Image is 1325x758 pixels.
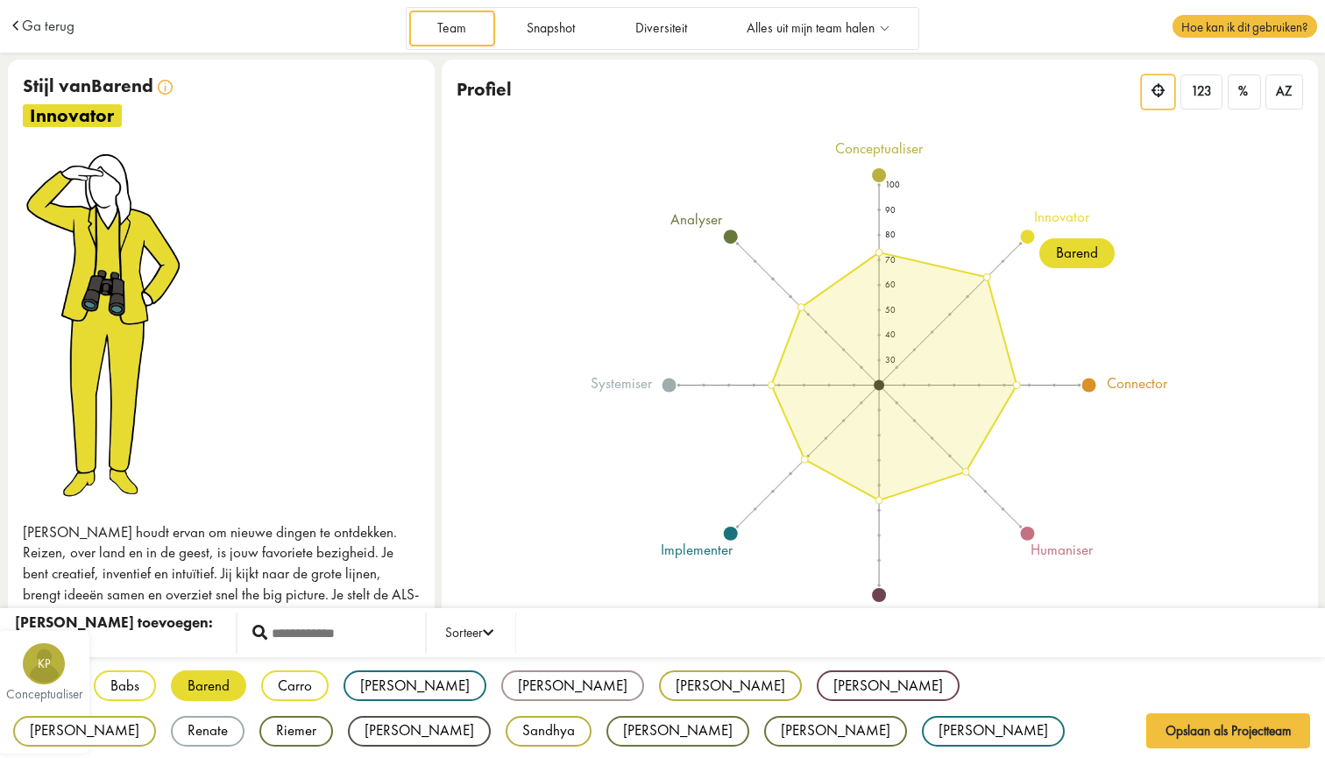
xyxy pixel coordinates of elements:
[1146,713,1311,748] button: Opslaan als Projectteam
[606,11,715,46] a: Diversiteit
[13,716,156,747] div: [PERSON_NAME]
[1039,238,1115,269] div: Barend
[23,74,153,97] span: Stijl van
[1035,208,1091,227] tspan: innovator
[457,77,512,101] span: Profiel
[747,21,875,36] span: Alles uit mijn team halen
[922,716,1065,747] div: [PERSON_NAME]
[606,716,749,747] div: [PERSON_NAME]
[719,11,917,46] a: Alles uit mijn team halen
[591,374,653,393] tspan: systemiser
[671,209,724,229] tspan: analyser
[6,688,81,701] div: conceptualiser
[661,540,733,559] tspan: implementer
[171,716,244,747] div: Renate
[23,149,200,499] img: innovator.png
[348,716,491,747] div: [PERSON_NAME]
[23,656,65,671] span: KP
[886,229,896,240] text: 80
[1238,83,1248,100] span: %
[158,80,173,95] img: info.svg
[764,716,907,747] div: [PERSON_NAME]
[506,716,592,747] div: Sandhya
[23,104,122,127] span: innovator
[22,18,74,33] a: Ga terug
[15,613,213,634] div: [PERSON_NAME] toevoegen:
[1276,83,1292,100] span: AZ
[259,716,333,747] div: Riemer
[659,670,802,701] div: [PERSON_NAME]
[1191,83,1212,100] span: 123
[445,623,493,644] div: Sorteer
[1108,374,1169,393] tspan: connector
[344,670,486,701] div: [PERSON_NAME]
[409,11,495,46] a: Team
[171,670,246,701] div: Barend
[498,11,603,46] a: Snapshot
[501,670,644,701] div: [PERSON_NAME]
[261,670,329,701] div: Carro
[23,522,420,648] p: [PERSON_NAME] houdt ervan om nieuwe dingen te ontdekken. Reizen, over land en in de geest, is jou...
[1173,15,1316,38] span: Hoe kan ik dit gebruiken?
[817,670,960,701] div: [PERSON_NAME]
[886,204,896,216] text: 90
[94,670,156,701] div: Babs
[886,254,896,266] text: 70
[1031,540,1095,559] tspan: humaniser
[886,179,901,190] text: 100
[836,138,925,158] tspan: conceptualiser
[91,74,153,97] span: Barend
